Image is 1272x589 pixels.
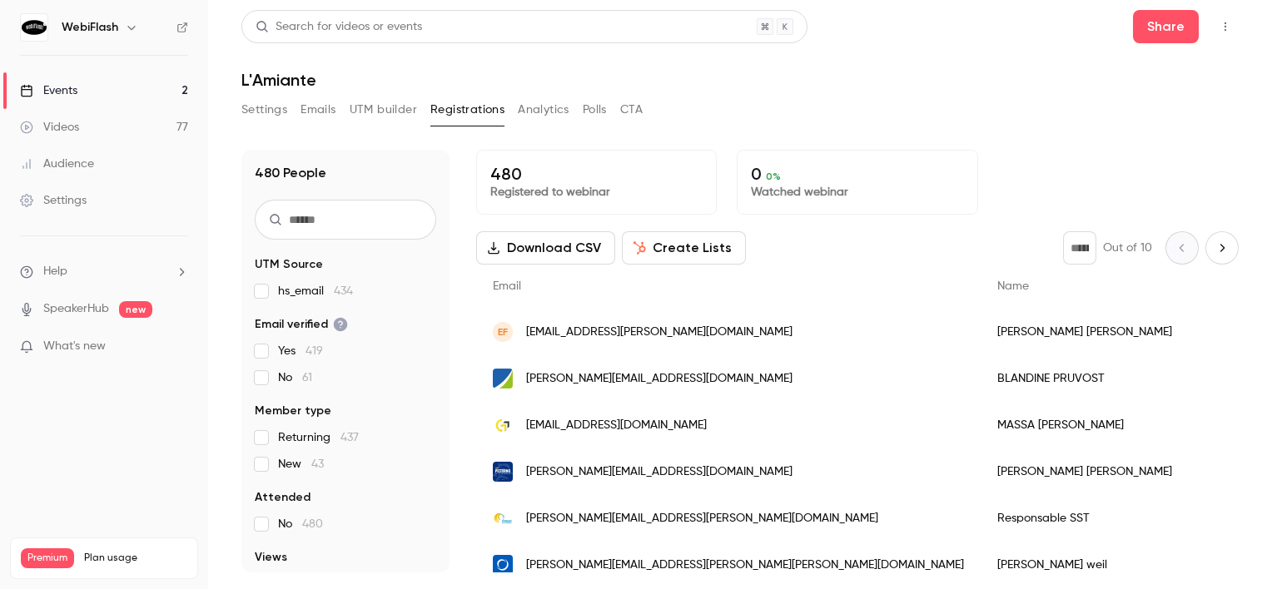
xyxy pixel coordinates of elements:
[493,369,513,389] img: groupeginger.com
[278,456,324,473] span: New
[278,343,323,359] span: Yes
[493,508,513,528] img: adapei72.asso.fr
[1103,240,1152,256] p: Out of 10
[526,557,964,574] span: [PERSON_NAME][EMAIL_ADDRESS][PERSON_NAME][PERSON_NAME][DOMAIN_NAME]
[21,548,74,568] span: Premium
[622,231,746,265] button: Create Lists
[302,372,312,384] span: 61
[981,355,1225,402] div: BLANDINE PRUVOST
[981,448,1225,495] div: [PERSON_NAME] [PERSON_NAME]
[255,316,348,333] span: Email verified
[981,309,1225,355] div: [PERSON_NAME] [PERSON_NAME]
[493,280,521,292] span: Email
[20,156,94,172] div: Audience
[43,338,106,355] span: What's new
[981,402,1225,448] div: MASSA [PERSON_NAME]
[255,163,326,183] h1: 480 People
[350,97,417,123] button: UTM builder
[526,370,793,388] span: [PERSON_NAME][EMAIL_ADDRESS][DOMAIN_NAME]
[526,324,793,341] span: [EMAIL_ADDRESS][PERSON_NAME][DOMAIN_NAME]
[766,171,781,182] span: 0 %
[526,463,793,481] span: [PERSON_NAME][EMAIL_ADDRESS][DOMAIN_NAME]
[498,324,508,339] span: EF
[278,429,359,446] span: Returning
[43,300,109,318] a: SpeakerHub
[490,184,703,200] p: Registered to webinar
[526,510,878,527] span: [PERSON_NAME][EMAIL_ADDRESS][PERSON_NAME][DOMAIN_NAME]
[241,97,287,123] button: Settings
[43,263,67,280] span: Help
[981,542,1225,588] div: [PERSON_NAME] weil
[476,231,615,265] button: Download CSV
[430,97,504,123] button: Registrations
[119,301,152,318] span: new
[493,462,513,482] img: pizzorno.com
[981,495,1225,542] div: Responsable SST
[255,256,323,273] span: UTM Source
[526,417,707,434] span: [EMAIL_ADDRESS][DOMAIN_NAME]
[255,489,311,506] span: Attended
[1205,231,1239,265] button: Next page
[340,432,359,443] span: 437
[997,280,1029,292] span: Name
[493,555,513,575] img: schott.com
[255,549,287,566] span: Views
[518,97,569,123] button: Analytics
[241,70,1239,90] h1: L'Amiante
[620,97,643,123] button: CTA
[20,263,188,280] li: help-dropdown-opener
[20,82,77,99] div: Events
[493,415,513,435] img: gcc.fr
[301,97,335,123] button: Emails
[302,518,323,530] span: 480
[168,339,188,354] iframe: Noticeable Trigger
[311,458,324,470] span: 43
[84,552,187,565] span: Plan usage
[21,14,47,41] img: WebiFlash
[751,184,963,200] p: Watched webinar
[256,18,422,36] div: Search for videos or events
[20,192,87,209] div: Settings
[751,164,963,184] p: 0
[255,403,331,419] span: Member type
[1133,10,1199,43] button: Share
[278,283,353,299] span: hs_email
[20,119,79,136] div: Videos
[306,345,323,357] span: 419
[490,164,703,184] p: 480
[278,369,312,386] span: No
[334,285,353,297] span: 434
[62,19,118,36] h6: WebiFlash
[583,97,607,123] button: Polls
[278,516,323,532] span: No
